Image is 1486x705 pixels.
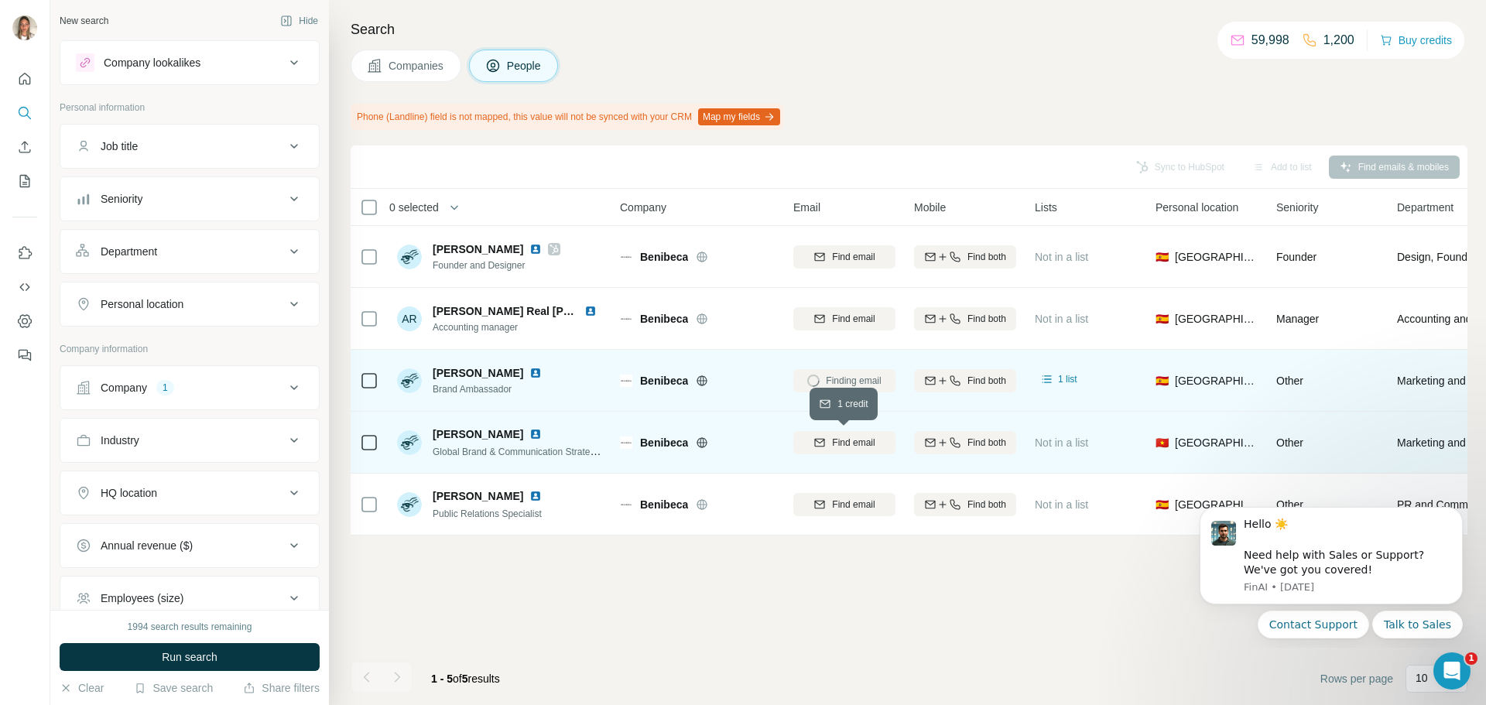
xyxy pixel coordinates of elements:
[832,250,875,264] span: Find email
[1175,435,1258,450] span: [GEOGRAPHIC_DATA]
[243,680,320,696] button: Share filters
[60,101,320,115] p: Personal information
[397,492,422,517] img: Avatar
[584,305,597,317] img: LinkedIn logo
[12,167,37,195] button: My lists
[1251,31,1289,50] p: 59,998
[433,445,679,457] span: Global Brand & Communication Strategist – Luxury Fashion
[433,382,548,396] span: Brand Ambassador
[1035,436,1088,449] span: Not in a list
[1175,249,1258,265] span: [GEOGRAPHIC_DATA]
[12,239,37,267] button: Use Surfe on LinkedIn
[640,497,688,512] span: Benibeca
[1465,652,1477,665] span: 1
[60,474,319,512] button: HQ location
[793,493,895,516] button: Find email
[101,139,138,154] div: Job title
[101,590,183,606] div: Employees (size)
[1156,373,1169,388] span: 🇪🇸
[433,320,603,334] span: Accounting manager
[1175,311,1258,327] span: [GEOGRAPHIC_DATA]
[1397,200,1453,215] span: Department
[101,433,139,448] div: Industry
[162,649,217,665] span: Run search
[12,133,37,161] button: Enrich CSV
[640,373,688,388] span: Benibeca
[351,104,783,130] div: Phone (Landline) field is not mapped, this value will not be synced with your CRM
[793,431,895,454] button: Find email
[1035,498,1088,511] span: Not in a list
[1416,670,1428,686] p: 10
[1380,29,1452,51] button: Buy credits
[101,191,142,207] div: Seniority
[60,233,319,270] button: Department
[967,498,1006,512] span: Find both
[60,180,319,217] button: Seniority
[60,580,319,617] button: Employees (size)
[433,508,542,519] span: Public Relations Specialist
[12,99,37,127] button: Search
[620,375,632,387] img: Logo of Benibeca
[433,426,523,442] span: [PERSON_NAME]
[101,244,157,259] div: Department
[620,313,632,325] img: Logo of Benibeca
[1276,313,1319,325] span: Manager
[101,296,183,312] div: Personal location
[60,527,319,564] button: Annual revenue ($)
[640,311,688,327] span: Benibeca
[433,365,523,381] span: [PERSON_NAME]
[12,273,37,301] button: Use Surfe API
[832,498,875,512] span: Find email
[529,428,542,440] img: LinkedIn logo
[60,44,319,81] button: Company lookalikes
[1276,251,1317,263] span: Founder
[529,490,542,502] img: LinkedIn logo
[60,422,319,459] button: Industry
[462,672,468,685] span: 5
[397,430,422,455] img: Avatar
[397,306,422,331] div: AR
[1035,200,1057,215] span: Lists
[60,369,319,406] button: Company1
[60,128,319,165] button: Job title
[914,493,1016,516] button: Find both
[60,643,320,671] button: Run search
[640,435,688,450] span: Benibeca
[1058,372,1077,386] span: 1 list
[507,58,543,74] span: People
[914,200,946,215] span: Mobile
[60,286,319,323] button: Personal location
[1156,435,1169,450] span: 🇻🇳
[1175,373,1258,388] span: [GEOGRAPHIC_DATA]
[698,108,780,125] button: Map my fields
[60,14,108,28] div: New search
[832,312,875,326] span: Find email
[12,15,37,40] img: Avatar
[397,245,422,269] img: Avatar
[104,55,200,70] div: Company lookalikes
[1035,251,1088,263] span: Not in a list
[389,58,445,74] span: Companies
[433,305,643,317] span: [PERSON_NAME] Real [PERSON_NAME]
[1156,311,1169,327] span: 🇪🇸
[433,488,523,504] span: [PERSON_NAME]
[431,672,500,685] span: results
[1176,493,1486,648] iframe: Intercom notifications message
[1035,313,1088,325] span: Not in a list
[134,680,213,696] button: Save search
[620,251,632,263] img: Logo of Benibeca
[1156,497,1169,512] span: 🇪🇸
[620,200,666,215] span: Company
[967,374,1006,388] span: Find both
[793,307,895,330] button: Find email
[433,241,523,257] span: [PERSON_NAME]
[351,19,1467,40] h4: Search
[1156,249,1169,265] span: 🇪🇸
[620,498,632,511] img: Logo of Benibeca
[967,312,1006,326] span: Find both
[967,250,1006,264] span: Find both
